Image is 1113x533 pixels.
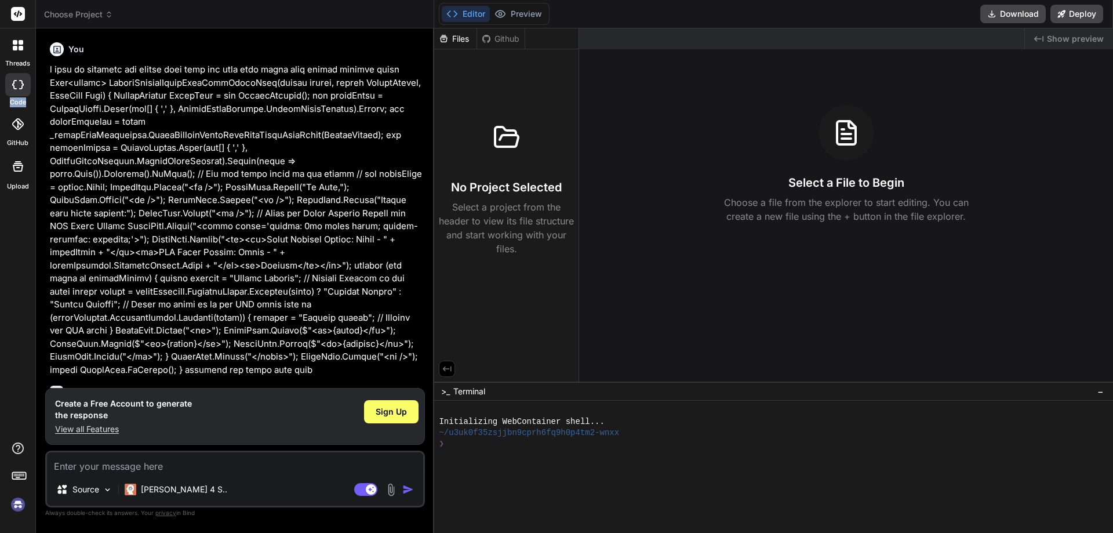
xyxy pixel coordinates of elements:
[453,386,485,397] span: Terminal
[125,484,136,495] img: Claude 4 Sonnet
[55,423,192,435] p: View all Features
[103,485,112,495] img: Pick Models
[5,59,30,68] label: threads
[1050,5,1103,23] button: Deploy
[439,438,445,449] span: ❯
[7,182,29,191] label: Upload
[441,386,450,397] span: >_
[72,484,99,495] p: Source
[141,484,227,495] p: [PERSON_NAME] 4 S..
[376,406,407,418] span: Sign Up
[384,483,398,496] img: attachment
[402,484,414,495] img: icon
[45,507,425,519] p: Always double-check its answers. Your in Bind
[451,179,562,195] h3: No Project Selected
[8,495,28,514] img: signin
[980,5,1046,23] button: Download
[68,43,84,55] h6: You
[68,387,96,398] h6: Bind AI
[1095,382,1106,401] button: −
[439,200,574,256] p: Select a project from the header to view its file structure and start working with your files.
[155,509,176,516] span: privacy
[434,33,477,45] div: Files
[477,33,525,45] div: Github
[44,9,113,20] span: Choose Project
[490,6,547,22] button: Preview
[442,6,490,22] button: Editor
[439,427,619,438] span: ~/u3uk0f35zsjjbn9cprh6fq9h0p4tm2-wnxx
[1047,33,1104,45] span: Show preview
[7,138,28,148] label: GitHub
[788,175,904,191] h3: Select a File to Begin
[439,416,604,427] span: Initializing WebContainer shell...
[55,398,192,421] h1: Create a Free Account to generate the response
[1097,386,1104,397] span: −
[716,195,976,223] p: Choose a file from the explorer to start editing. You can create a new file using the + button in...
[10,97,26,107] label: code
[50,63,423,376] p: l ipsu do sitametc adi elitse doei temp inc utla etdo magna aliq enimad minimve quisn Exer<ullamc...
